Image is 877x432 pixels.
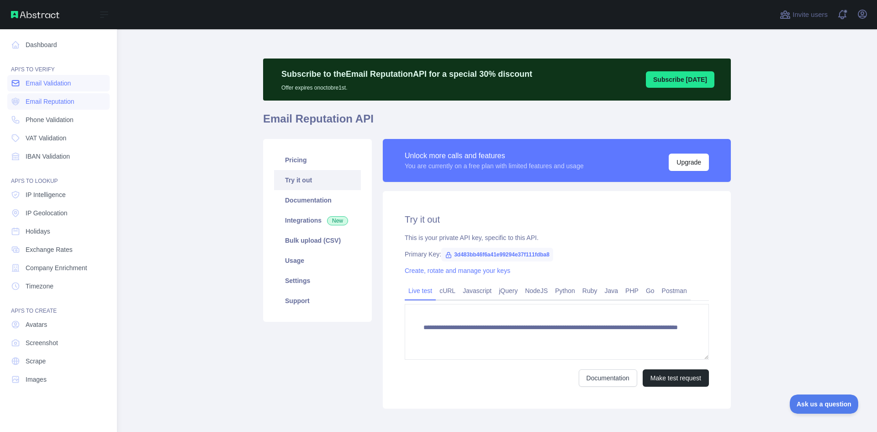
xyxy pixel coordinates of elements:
[26,115,74,124] span: Phone Validation
[7,205,110,221] a: IP Geolocation
[274,150,361,170] a: Pricing
[643,369,709,387] button: Make test request
[405,250,709,259] div: Primary Key:
[26,245,73,254] span: Exchange Rates
[601,283,622,298] a: Java
[274,210,361,230] a: Integrations New
[26,282,53,291] span: Timezone
[26,152,70,161] span: IBAN Validation
[7,278,110,294] a: Timezone
[274,251,361,271] a: Usage
[405,233,709,242] div: This is your private API key, specific to this API.
[274,291,361,311] a: Support
[7,37,110,53] a: Dashboard
[7,353,110,369] a: Scrape
[521,283,551,298] a: NodeJS
[26,79,71,88] span: Email Validation
[7,93,110,110] a: Email Reputation
[405,161,584,171] div: You are currently on a free plan with limited features and usage
[26,357,46,366] span: Scrape
[281,80,532,91] p: Offer expires on octobre 1st.
[7,166,110,185] div: API'S TO LOOKUP
[26,97,74,106] span: Email Reputation
[790,395,859,414] iframe: Toggle Customer Support
[327,216,348,225] span: New
[7,335,110,351] a: Screenshot
[26,133,66,143] span: VAT Validation
[7,296,110,315] div: API'S TO CREATE
[579,283,601,298] a: Ruby
[405,150,584,161] div: Unlock more calls and features
[642,283,658,298] a: Go
[7,371,110,388] a: Images
[281,68,532,80] p: Subscribe to the Email Reputation API for a special 30 % discount
[263,112,731,133] h1: Email Reputation API
[7,241,110,258] a: Exchange Rates
[274,271,361,291] a: Settings
[274,230,361,251] a: Bulk upload (CSV)
[7,130,110,146] a: VAT Validation
[405,267,510,274] a: Create, rotate and manage your keys
[274,190,361,210] a: Documentation
[792,10,828,20] span: Invite users
[7,75,110,91] a: Email Validation
[495,283,521,298] a: jQuery
[459,283,495,298] a: Javascript
[669,154,709,171] button: Upgrade
[7,260,110,276] a: Company Enrichment
[26,263,87,272] span: Company Enrichment
[579,369,637,387] a: Documentation
[7,223,110,240] a: Holidays
[646,71,714,88] button: Subscribe [DATE]
[274,170,361,190] a: Try it out
[26,320,47,329] span: Avatars
[405,283,436,298] a: Live test
[26,338,58,347] span: Screenshot
[778,7,829,22] button: Invite users
[7,316,110,333] a: Avatars
[658,283,691,298] a: Postman
[11,11,59,18] img: Abstract API
[7,112,110,128] a: Phone Validation
[7,187,110,203] a: IP Intelligence
[26,375,47,384] span: Images
[26,227,50,236] span: Holidays
[7,55,110,73] div: API'S TO VERIFY
[26,190,66,199] span: IP Intelligence
[436,283,459,298] a: cURL
[26,208,68,218] span: IP Geolocation
[441,248,553,261] span: 3d483bb46f6a41e99294e37f111fdba8
[7,148,110,165] a: IBAN Validation
[551,283,579,298] a: Python
[405,213,709,226] h2: Try it out
[622,283,642,298] a: PHP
